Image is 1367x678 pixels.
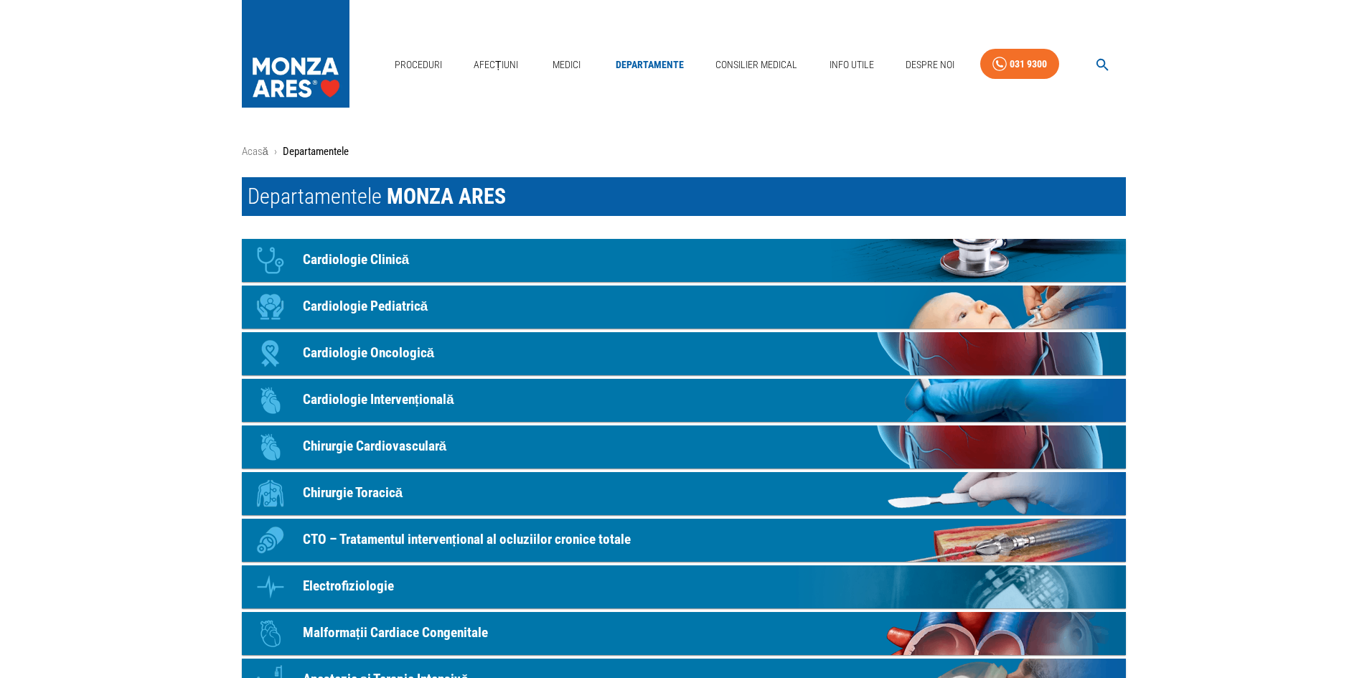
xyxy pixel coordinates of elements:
[468,50,524,80] a: Afecțiuni
[249,612,292,655] div: Icon
[242,612,1126,655] a: IconMalformații Cardiace Congenitale
[283,143,349,160] p: Departamentele
[824,50,880,80] a: Info Utile
[242,177,1126,216] h1: Departamentele
[242,143,1126,160] nav: breadcrumb
[303,296,428,317] p: Cardiologie Pediatrică
[387,184,506,209] span: MONZA ARES
[303,576,394,597] p: Electrofiziologie
[249,519,292,562] div: Icon
[242,565,1126,608] a: IconElectrofiziologie
[303,390,454,410] p: Cardiologie Intervențională
[249,565,292,608] div: Icon
[242,472,1126,515] a: IconChirurgie Toracică
[544,50,590,80] a: Medici
[610,50,690,80] a: Departamente
[249,425,292,469] div: Icon
[242,379,1126,422] a: IconCardiologie Intervențională
[242,239,1126,282] a: IconCardiologie Clinică
[303,250,410,270] p: Cardiologie Clinică
[980,49,1059,80] a: 031 9300
[303,436,447,457] p: Chirurgie Cardiovasculară
[274,143,277,160] li: ›
[249,286,292,329] div: Icon
[710,50,803,80] a: Consilier Medical
[389,50,448,80] a: Proceduri
[1010,55,1047,73] div: 031 9300
[249,332,292,375] div: Icon
[303,529,631,550] p: CTO – Tratamentul intervențional al ocluziilor cronice totale
[242,519,1126,562] a: IconCTO – Tratamentul intervențional al ocluziilor cronice totale
[242,425,1126,469] a: IconChirurgie Cardiovasculară
[242,332,1126,375] a: IconCardiologie Oncologică
[249,472,292,515] div: Icon
[249,239,292,282] div: Icon
[303,623,488,644] p: Malformații Cardiace Congenitale
[249,379,292,422] div: Icon
[303,343,435,364] p: Cardiologie Oncologică
[242,286,1126,329] a: IconCardiologie Pediatrică
[303,483,403,504] p: Chirurgie Toracică
[900,50,960,80] a: Despre Noi
[242,145,268,158] a: Acasă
